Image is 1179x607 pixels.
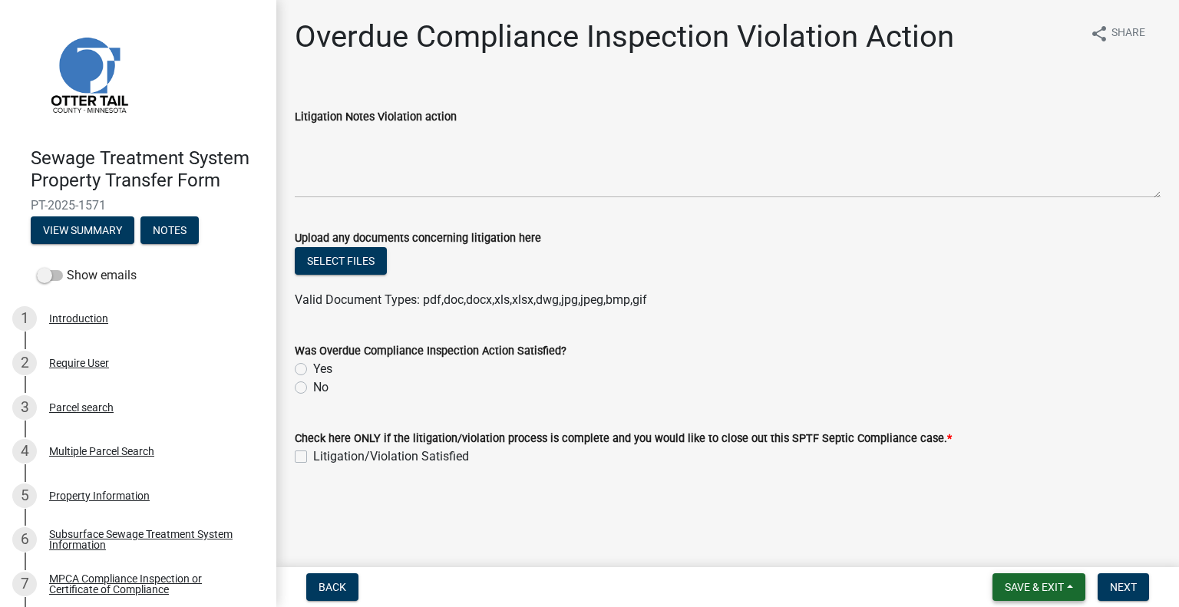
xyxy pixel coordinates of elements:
[313,447,469,466] label: Litigation/Violation Satisfied
[49,573,252,595] div: MPCA Compliance Inspection or Certificate of Compliance
[31,16,146,131] img: Otter Tail County, Minnesota
[12,572,37,596] div: 7
[295,18,954,55] h1: Overdue Compliance Inspection Violation Action
[992,573,1085,601] button: Save & Exit
[295,247,387,275] button: Select files
[295,434,952,444] label: Check here ONLY if the litigation/violation process is complete and you would like to close out t...
[31,147,264,192] h4: Sewage Treatment System Property Transfer Form
[12,527,37,552] div: 6
[313,378,329,397] label: No
[1110,581,1137,593] span: Next
[313,360,332,378] label: Yes
[295,112,457,123] label: Litigation Notes Violation action
[12,306,37,331] div: 1
[49,313,108,324] div: Introduction
[1078,18,1158,48] button: shareShare
[1098,573,1149,601] button: Next
[49,358,109,368] div: Require User
[31,216,134,244] button: View Summary
[31,198,246,213] span: PT-2025-1571
[1005,581,1064,593] span: Save & Exit
[306,573,358,601] button: Back
[319,581,346,593] span: Back
[12,351,37,375] div: 2
[12,483,37,508] div: 5
[140,225,199,237] wm-modal-confirm: Notes
[37,266,137,285] label: Show emails
[295,292,647,307] span: Valid Document Types: pdf,doc,docx,xls,xlsx,dwg,jpg,jpeg,bmp,gif
[1111,25,1145,43] span: Share
[1090,25,1108,43] i: share
[295,233,541,244] label: Upload any documents concerning litigation here
[140,216,199,244] button: Notes
[49,490,150,501] div: Property Information
[12,439,37,463] div: 4
[49,446,154,457] div: Multiple Parcel Search
[49,529,252,550] div: Subsurface Sewage Treatment System Information
[31,225,134,237] wm-modal-confirm: Summary
[49,402,114,413] div: Parcel search
[12,395,37,420] div: 3
[295,346,566,357] label: Was Overdue Compliance Inspection Action Satisfied?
